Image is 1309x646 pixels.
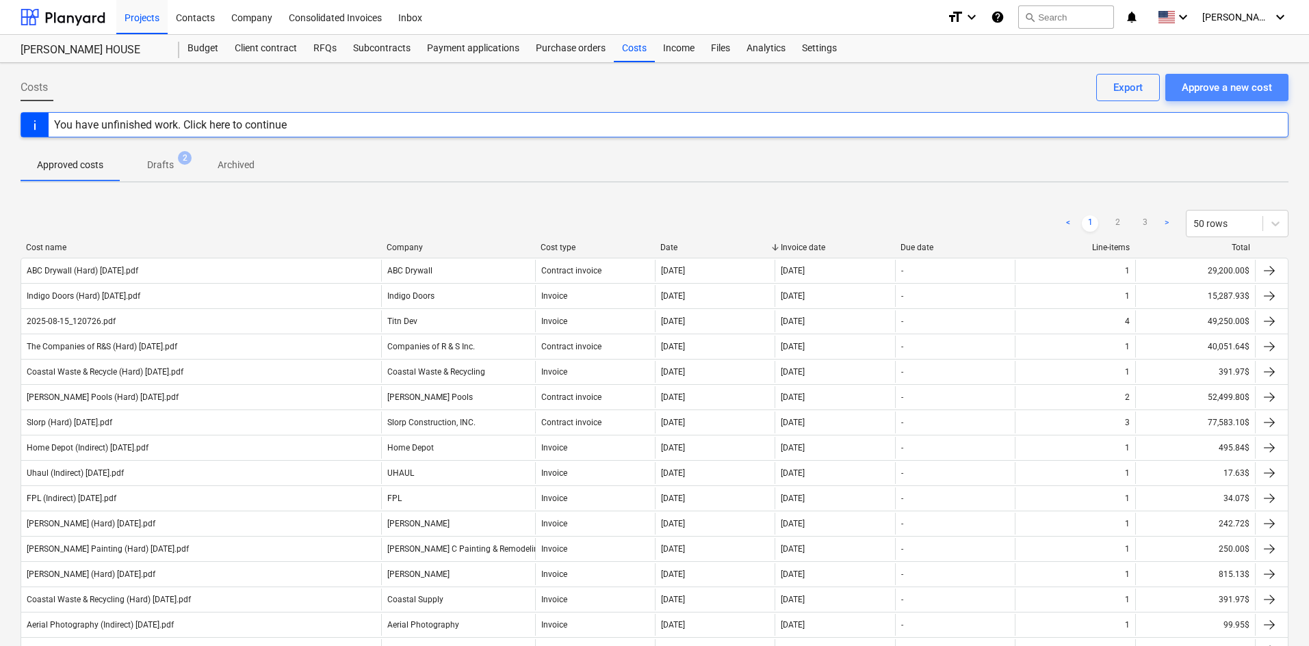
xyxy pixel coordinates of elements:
[387,243,530,252] div: Company
[901,266,903,275] div: -
[1096,74,1160,101] button: Export
[1141,243,1250,252] div: Total
[1165,74,1288,101] button: Approve a new cost
[27,367,183,377] div: Coastal Waste & Recycle (Hard) [DATE].pdf
[1135,563,1255,585] div: 815.13$
[781,569,805,579] div: [DATE]
[781,418,805,427] div: [DATE]
[901,317,903,326] div: -
[419,35,528,62] div: Payment applications
[541,317,567,326] div: Invoice
[27,595,191,604] div: Coastal Waste & Recycling (Hard) [DATE].pdf
[1125,392,1130,402] div: 2
[901,595,903,604] div: -
[901,468,903,478] div: -
[387,418,476,427] div: Slorp Construction, INC.
[614,35,655,62] div: Costs
[1125,468,1130,478] div: 1
[1182,79,1272,96] div: Approve a new cost
[794,35,845,62] a: Settings
[541,243,650,252] div: Cost type
[1135,310,1255,332] div: 49,250.00$
[147,158,174,172] p: Drafts
[387,266,432,275] div: ABC Drywall
[178,151,192,165] span: 2
[54,118,287,131] div: You have unfinished work. Click here to continue
[1135,437,1255,459] div: 495.84$
[541,443,567,453] div: Invoice
[528,35,614,62] a: Purchase orders
[781,266,805,275] div: [DATE]
[541,468,567,478] div: Invoice
[901,519,903,528] div: -
[37,158,103,172] p: Approved costs
[27,544,189,554] div: [PERSON_NAME] Painting (Hard) [DATE].pdf
[781,544,805,554] div: [DATE]
[1125,418,1130,427] div: 3
[541,544,567,554] div: Invoice
[387,544,543,554] div: [PERSON_NAME] C Painting & Remodeling
[1135,538,1255,560] div: 250.00$
[900,243,1010,252] div: Due date
[27,418,112,427] div: Slorp (Hard) [DATE].pdf
[781,494,805,503] div: [DATE]
[781,367,805,377] div: [DATE]
[661,418,685,427] div: [DATE]
[21,43,163,57] div: [PERSON_NAME] HOUSE
[1082,215,1098,232] a: Page 1 is your current page
[541,367,567,377] div: Invoice
[901,392,903,402] div: -
[1135,589,1255,610] div: 391.97$
[387,392,473,402] div: [PERSON_NAME] Pools
[1125,367,1130,377] div: 1
[541,392,601,402] div: Contract invoice
[179,35,226,62] a: Budget
[27,266,138,275] div: ABC Drywall (Hard) [DATE].pdf
[387,342,475,351] div: Companies of R & S Inc.
[541,266,601,275] div: Contract invoice
[1135,614,1255,636] div: 99.95$
[1135,260,1255,282] div: 29,200.00$
[655,35,703,62] a: Income
[781,595,805,604] div: [DATE]
[901,443,903,453] div: -
[27,468,124,478] div: Uhaul (Indirect) [DATE].pdf
[781,392,805,402] div: [DATE]
[1125,620,1130,630] div: 1
[1135,513,1255,535] div: 242.72$
[541,342,601,351] div: Contract invoice
[661,367,685,377] div: [DATE]
[901,494,903,503] div: -
[387,595,443,604] div: Coastal Supply
[1125,595,1130,604] div: 1
[1135,386,1255,408] div: 52,499.80$
[781,291,805,301] div: [DATE]
[1021,243,1130,252] div: Line-items
[1137,215,1153,232] a: Page 3
[661,342,685,351] div: [DATE]
[226,35,305,62] a: Client contract
[661,569,685,579] div: [DATE]
[541,620,567,630] div: Invoice
[218,158,255,172] p: Archived
[1125,342,1130,351] div: 1
[345,35,419,62] a: Subcontracts
[781,468,805,478] div: [DATE]
[305,35,345,62] a: RFQs
[27,443,148,453] div: Home Depot (Indirect) [DATE].pdf
[1135,412,1255,433] div: 77,583.10$
[781,620,805,630] div: [DATE]
[26,243,376,252] div: Cost name
[387,569,450,579] div: [PERSON_NAME]
[1135,336,1255,358] div: 40,051.64$
[387,317,417,326] div: Titn Dev
[661,392,685,402] div: [DATE]
[703,35,738,62] a: Files
[1135,487,1255,509] div: 34.07$
[541,519,567,528] div: Invoice
[541,418,601,427] div: Contract invoice
[661,595,685,604] div: [DATE]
